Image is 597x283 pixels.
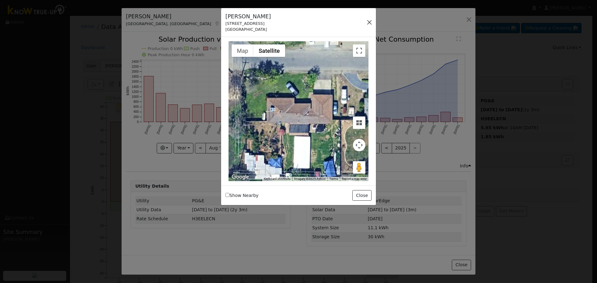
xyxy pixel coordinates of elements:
button: Map camera controls [353,139,365,151]
a: Terms [329,177,338,180]
button: Close [352,190,371,201]
button: Show street map [232,44,253,57]
div: [STREET_ADDRESS] [225,21,271,26]
button: Toggle fullscreen view [353,44,365,57]
button: Drag Pegman onto the map to open Street View [353,161,365,174]
button: Tilt map [353,116,365,129]
h5: [PERSON_NAME] [225,12,271,21]
button: Keyboard shortcuts [264,177,290,181]
button: Show satellite imagery [253,44,285,57]
label: Show Nearby [225,192,258,199]
a: Report a map error [342,177,367,180]
input: Show Nearby [225,193,229,197]
span: Imagery ©2025 Airbus [294,177,326,180]
img: Google [230,173,251,181]
div: [GEOGRAPHIC_DATA] [225,26,271,32]
a: Open this area in Google Maps (opens a new window) [230,173,251,181]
